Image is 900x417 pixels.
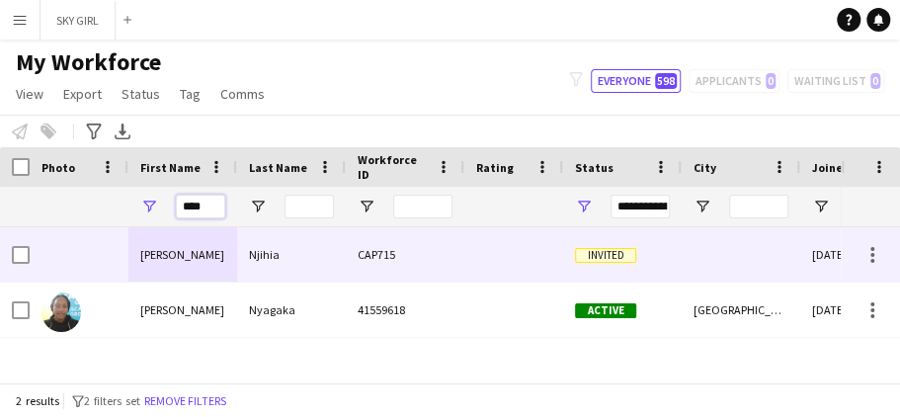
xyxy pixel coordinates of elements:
span: First Name [140,160,201,175]
input: First Name Filter Input [176,195,225,218]
input: Workforce ID Filter Input [393,195,452,218]
div: Nyagaka [237,283,346,337]
a: View [8,81,51,107]
span: Comms [220,85,265,103]
div: [PERSON_NAME] [128,283,237,337]
span: Export [63,85,102,103]
input: City Filter Input [729,195,788,218]
span: Workforce ID [358,152,429,182]
app-action-btn: Export XLSX [111,120,134,143]
div: Njihia [237,227,346,282]
span: Last Name [249,160,307,175]
a: Comms [212,81,273,107]
span: Status [122,85,160,103]
span: 598 [655,73,677,89]
span: My Workforce [16,47,161,77]
span: Photo [41,160,75,175]
input: Last Name Filter Input [285,195,334,218]
button: Remove filters [140,390,230,412]
app-action-btn: Advanced filters [82,120,106,143]
span: City [694,160,716,175]
div: CAP715 [346,227,464,282]
img: Leah Nyagaka [41,292,81,332]
span: View [16,85,43,103]
span: Active [575,303,636,318]
a: Export [55,81,110,107]
div: [PERSON_NAME] [128,227,237,282]
button: Open Filter Menu [575,198,593,215]
button: Open Filter Menu [358,198,375,215]
div: [GEOGRAPHIC_DATA] [682,283,800,337]
div: 41559618 [346,283,464,337]
span: Rating [476,160,514,175]
button: Open Filter Menu [812,198,830,215]
a: Status [114,81,168,107]
span: 2 filters set [84,393,140,408]
button: Everyone598 [591,69,681,93]
span: Invited [575,248,636,263]
button: SKY GIRL [41,1,116,40]
span: Tag [180,85,201,103]
button: Open Filter Menu [249,198,267,215]
a: Tag [172,81,208,107]
button: Open Filter Menu [140,198,158,215]
button: Open Filter Menu [694,198,711,215]
span: Joined [812,160,851,175]
span: Status [575,160,614,175]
